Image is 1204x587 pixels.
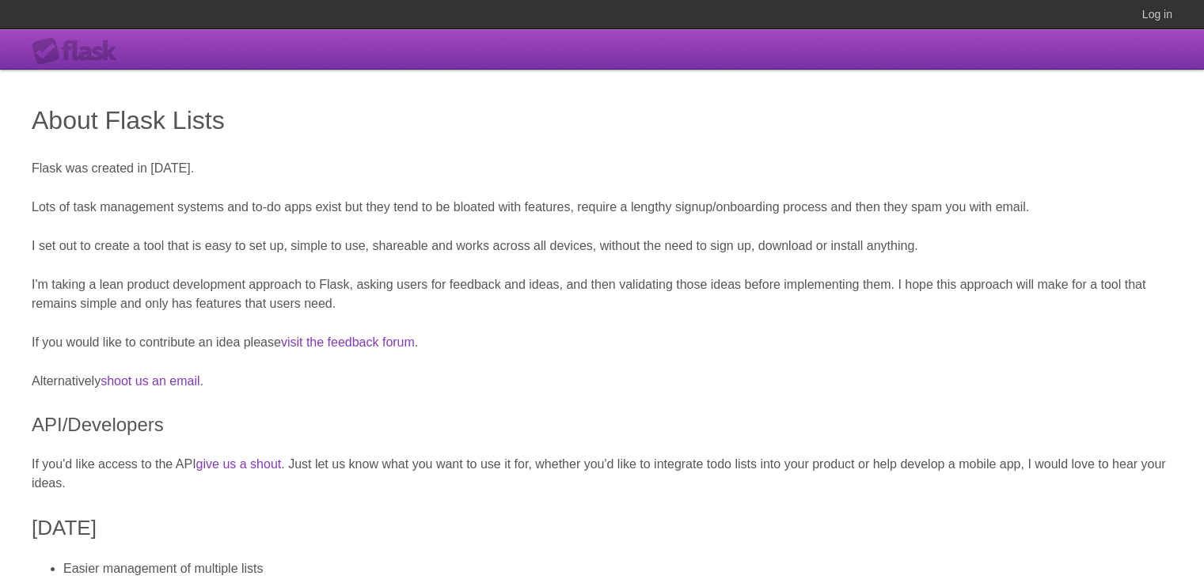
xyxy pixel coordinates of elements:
[32,37,127,66] div: Flask
[101,374,199,388] a: shoot us an email
[32,237,1172,256] p: I set out to create a tool that is easy to set up, simple to use, shareable and works across all ...
[32,198,1172,217] p: Lots of task management systems and to-do apps exist but they tend to be bloated with features, r...
[32,372,1172,391] p: Alternatively .
[196,457,282,471] a: give us a shout
[32,411,1172,439] h2: API/Developers
[63,559,1172,578] li: Easier management of multiple lists
[32,101,1172,139] h1: About Flask Lists
[281,335,415,349] a: visit the feedback forum
[32,275,1172,313] p: I'm taking a lean product development approach to Flask, asking users for feedback and ideas, and...
[32,159,1172,178] p: Flask was created in [DATE].
[32,333,1172,352] p: If you would like to contribute an idea please .
[32,455,1172,493] p: If you'd like access to the API . Just let us know what you want to use it for, whether you'd lik...
[32,513,1172,543] h3: [DATE]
